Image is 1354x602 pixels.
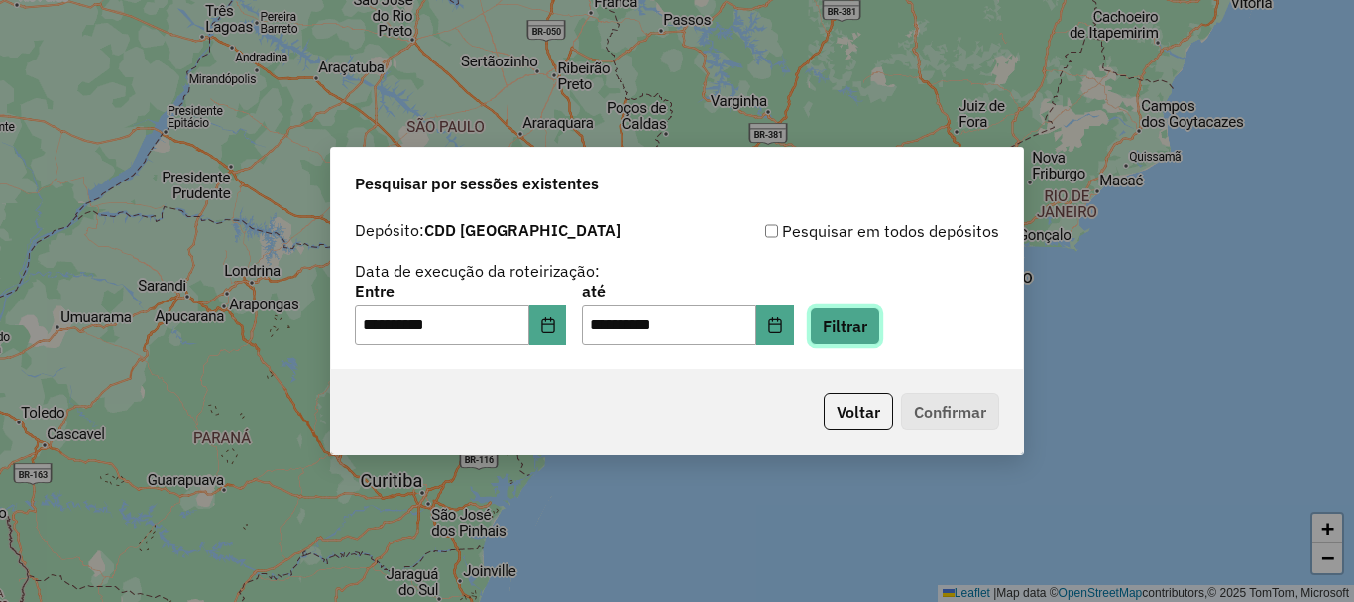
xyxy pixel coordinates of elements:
span: Pesquisar por sessões existentes [355,172,599,195]
label: Depósito: [355,218,621,242]
button: Voltar [824,393,893,430]
button: Choose Date [529,305,567,345]
label: até [582,279,793,302]
div: Pesquisar em todos depósitos [677,219,999,243]
button: Choose Date [756,305,794,345]
strong: CDD [GEOGRAPHIC_DATA] [424,220,621,240]
label: Entre [355,279,566,302]
button: Filtrar [810,307,880,345]
label: Data de execução da roteirização: [355,259,600,283]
